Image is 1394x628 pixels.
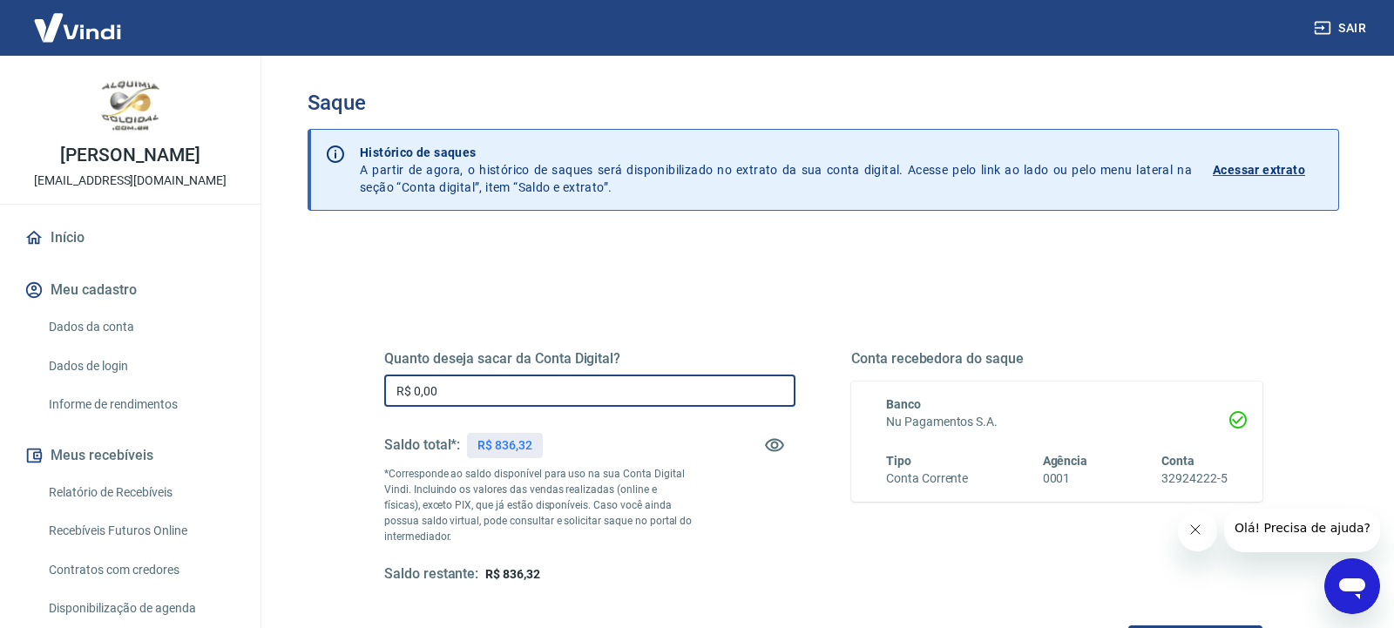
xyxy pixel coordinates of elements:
a: Disponibilização de agenda [42,591,240,626]
h5: Quanto deseja sacar da Conta Digital? [384,350,795,368]
p: Acessar extrato [1213,161,1305,179]
img: Vindi [21,1,134,54]
span: Tipo [886,454,911,468]
img: 75f0e068-a169-4282-90ca-448909385b8c.jpeg [96,70,166,139]
span: Conta [1161,454,1194,468]
h6: 0001 [1043,469,1088,488]
button: Meus recebíveis [21,436,240,475]
h6: Nu Pagamentos S.A. [886,413,1228,431]
a: Recebíveis Futuros Online [42,513,240,549]
p: Histórico de saques [360,144,1192,161]
h5: Conta recebedora do saque [851,350,1262,368]
a: Relatório de Recebíveis [42,475,240,510]
button: Sair [1310,12,1373,44]
h3: Saque [308,91,1339,115]
iframe: Fechar mensagem [1178,512,1217,551]
p: [EMAIL_ADDRESS][DOMAIN_NAME] [34,172,227,190]
a: Contratos com credores [42,552,240,588]
span: R$ 836,32 [485,567,540,581]
iframe: Botão para abrir a janela de mensagens [1324,558,1380,614]
p: A partir de agora, o histórico de saques será disponibilizado no extrato da sua conta digital. Ac... [360,144,1192,196]
h6: Conta Corrente [886,469,968,488]
a: Início [21,219,240,257]
p: [PERSON_NAME] [60,146,200,165]
a: Dados da conta [42,309,240,345]
span: Banco [886,397,921,411]
h6: 32924222-5 [1161,469,1228,488]
span: Agência [1043,454,1088,468]
p: *Corresponde ao saldo disponível para uso na sua Conta Digital Vindi. Incluindo os valores das ve... [384,466,693,544]
h5: Saldo restante: [384,565,478,584]
p: R$ 836,32 [477,436,532,455]
a: Dados de login [42,348,240,384]
a: Informe de rendimentos [42,387,240,422]
iframe: Mensagem da empresa [1224,509,1380,552]
a: Acessar extrato [1213,144,1324,196]
h5: Saldo total*: [384,436,460,454]
button: Meu cadastro [21,271,240,309]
